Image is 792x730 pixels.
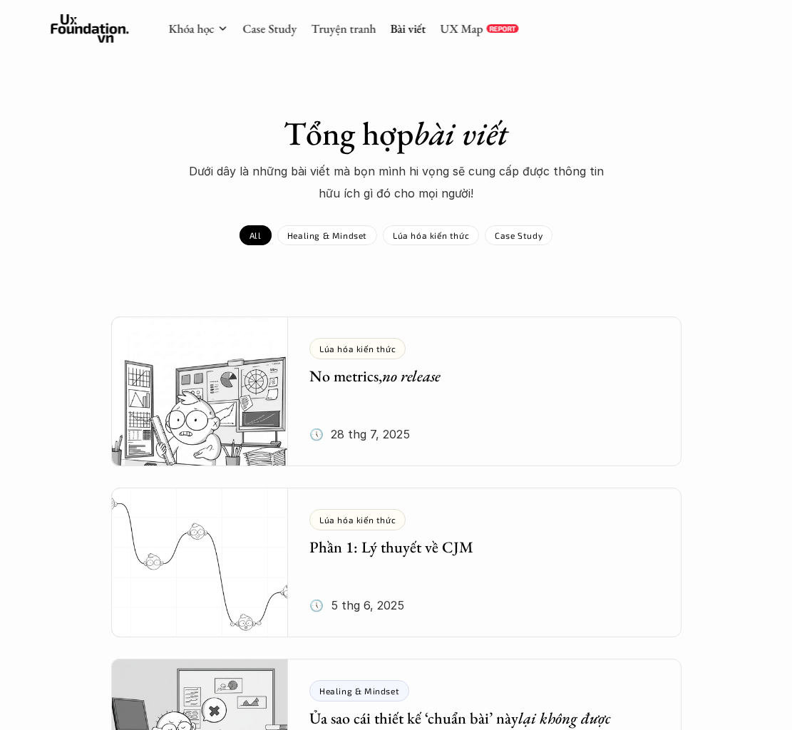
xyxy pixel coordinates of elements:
[242,21,297,36] a: Case Study
[382,366,441,386] em: no release
[250,230,262,240] p: All
[393,230,469,240] p: Lúa hóa kiến thức
[182,160,610,204] p: Dưới dây là những bài viết mà bọn mình hi vọng sẽ cung cấp được thông tin hữu ích gì đó cho mọi n...
[287,230,367,240] p: Healing & Mindset
[413,112,508,155] em: bài viết
[309,423,410,445] p: 🕔 28 thg 7, 2025
[111,488,682,637] a: 🕔 5 thg 6, 2025
[309,366,639,387] h5: No metrics,
[440,21,483,36] a: UX Map
[495,230,542,240] p: Case Study
[319,344,396,354] p: Lúa hóa kiến thức
[319,686,399,696] p: Healing & Mindset
[489,24,515,33] p: REPORT
[168,21,214,36] a: Khóa học
[309,538,639,558] h5: Phần 1: Lý thuyết về CJM
[111,317,682,466] a: 🕔 28 thg 7, 2025
[486,24,518,33] a: REPORT
[311,21,376,36] a: Truyện tranh
[147,114,646,153] h1: Tổng hợp
[309,595,404,616] p: 🕔 5 thg 6, 2025
[319,515,396,525] p: Lúa hóa kiến thức
[390,21,426,36] a: Bài viết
